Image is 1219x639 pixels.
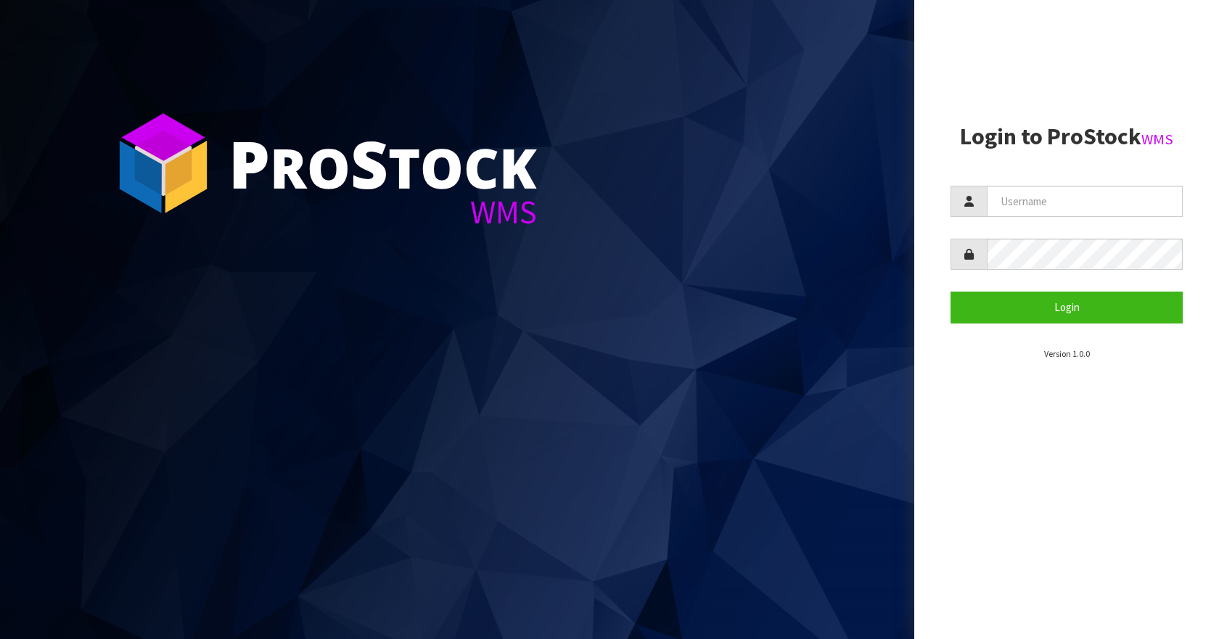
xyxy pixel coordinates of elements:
button: Login [951,292,1183,323]
div: ro tock [229,131,537,196]
img: ProStock Cube [109,109,218,218]
h2: Login to ProStock [951,124,1183,149]
input: Username [987,186,1183,217]
small: Version 1.0.0 [1044,348,1090,359]
div: WMS [229,196,537,228]
small: WMS [1141,130,1173,149]
span: S [350,119,388,207]
span: P [229,119,270,207]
